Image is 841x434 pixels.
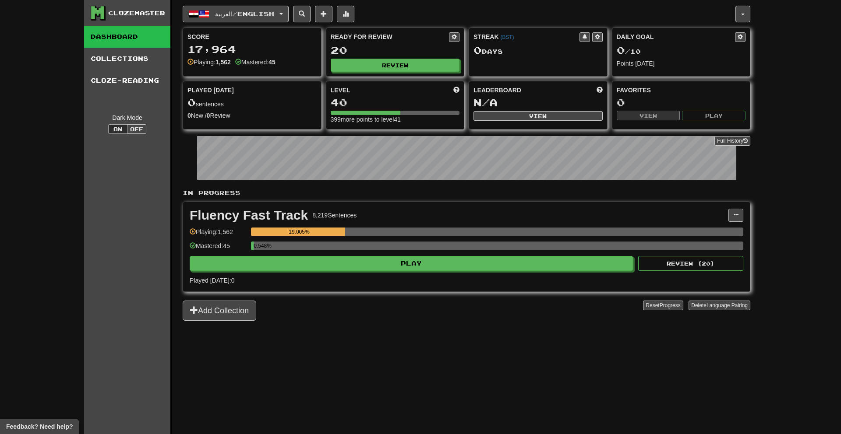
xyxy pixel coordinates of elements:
[453,86,459,94] span: Score more points to level up
[187,97,317,108] div: sentences
[6,422,73,431] span: Open feedback widget
[183,301,256,321] button: Add Collection
[331,115,460,124] div: 399 more points to level 41
[331,32,449,41] div: Ready for Review
[190,209,308,222] div: Fluency Fast Track
[183,189,750,197] p: In Progress
[127,124,146,134] button: Off
[331,59,460,72] button: Review
[190,277,234,284] span: Played [DATE]: 0
[474,96,498,108] span: N/A
[474,44,482,56] span: 0
[617,48,641,55] span: / 10
[293,6,311,22] button: Search sentences
[187,32,317,41] div: Score
[187,58,231,66] div: Playing:
[617,86,746,94] div: Favorites
[190,227,247,242] div: Playing: 1,562
[714,136,750,146] a: Full History
[235,58,276,66] div: Mastered:
[108,9,165,17] div: Clozemaster
[474,86,521,94] span: Leaderboard
[254,227,344,236] div: 19.005%
[617,97,746,108] div: 0
[312,211,357,220] div: 8,219 Sentences
[707,302,748,308] span: Language Pairing
[269,59,276,66] strong: 45
[91,113,164,122] div: Dark Mode
[474,32,580,41] div: Streak
[617,44,625,56] span: 0
[617,111,680,120] button: View
[187,96,196,108] span: 0
[597,86,603,94] span: This week in points, UTC
[689,301,750,310] button: DeleteLanguage Pairing
[187,111,317,120] div: New / Review
[216,59,231,66] strong: 1,562
[660,302,681,308] span: Progress
[617,32,735,42] div: Daily Goal
[331,97,460,108] div: 40
[617,59,746,68] div: Points [DATE]
[474,111,603,121] button: View
[315,6,332,22] button: Add sentence to collection
[108,124,127,134] button: On
[187,112,191,119] strong: 0
[190,256,633,271] button: Play
[643,301,683,310] button: ResetProgress
[215,10,274,17] span: العربية / English
[183,6,289,22] button: العربية/English
[682,111,746,120] button: Play
[337,6,354,22] button: More stats
[84,26,170,48] a: Dashboard
[190,241,247,256] div: Mastered: 45
[500,34,514,40] a: (BST)
[187,44,317,55] div: 17,964
[331,45,460,56] div: 20
[331,86,350,94] span: Level
[84,48,170,70] a: Collections
[207,112,210,119] strong: 0
[638,256,743,271] button: Review (20)
[187,86,234,94] span: Played [DATE]
[84,70,170,91] a: Cloze-Reading
[474,45,603,56] div: Day s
